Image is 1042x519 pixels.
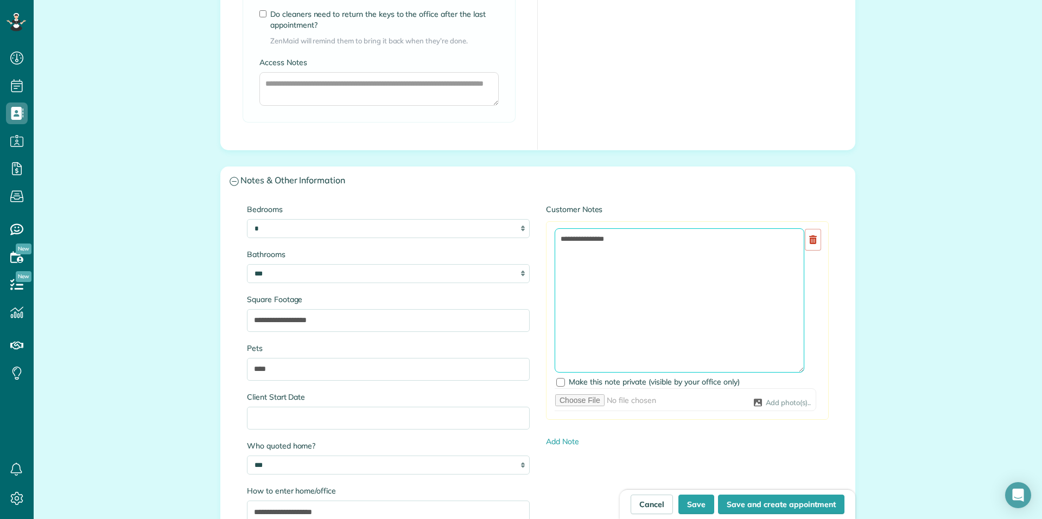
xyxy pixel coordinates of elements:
span: Make this note private (visible by your office only) [569,377,740,387]
span: ZenMaid will remind them to bring it back when they’re done. [270,36,499,46]
label: Who quoted home? [247,440,530,451]
a: Cancel [631,495,673,514]
label: Square Footage [247,294,530,305]
span: New [16,244,31,254]
span: New [16,271,31,282]
button: Save [678,495,714,514]
label: Access Notes [259,57,499,68]
label: Client Start Date [247,392,530,402]
label: Bathrooms [247,249,530,260]
input: Do cleaners need to return the keys to the office after the last appointment? [259,10,266,17]
button: Save and create appointment [718,495,844,514]
label: How to enter home/office [247,485,530,496]
label: Bedrooms [247,204,530,215]
a: Add Note [546,437,579,446]
a: Notes & Other Information [221,167,855,195]
label: Do cleaners need to return the keys to the office after the last appointment? [270,9,499,30]
label: Customer Notes [546,204,829,215]
div: Open Intercom Messenger [1005,482,1031,508]
label: Pets [247,343,530,354]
